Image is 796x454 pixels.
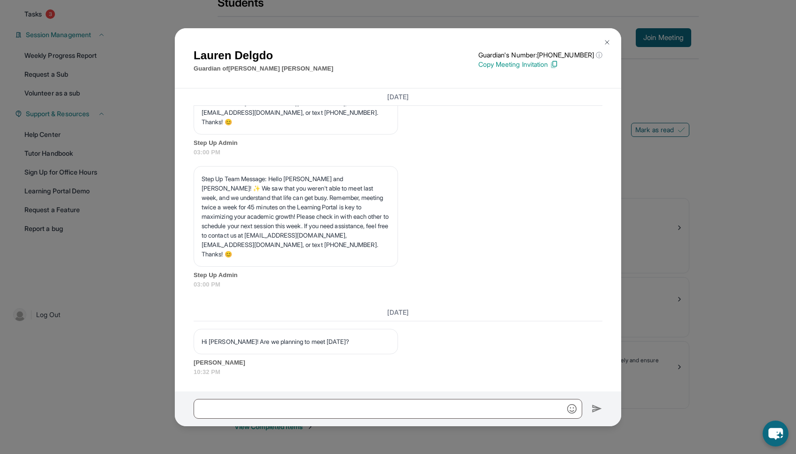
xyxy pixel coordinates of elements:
p: Copy Meeting Invitation [478,60,602,69]
h3: [DATE] [194,308,602,317]
span: Step Up Admin [194,138,602,148]
span: 03:00 PM [194,148,602,157]
h3: [DATE] [194,92,602,102]
p: Hi [PERSON_NAME]! Are we planning to meet [DATE]? [202,337,390,346]
span: 10:32 PM [194,367,602,377]
img: Emoji [567,404,577,414]
span: Step Up Admin [194,271,602,280]
p: Guardian of [PERSON_NAME] [PERSON_NAME] [194,64,333,73]
span: [PERSON_NAME] [194,358,602,367]
img: Send icon [592,403,602,414]
img: Close Icon [603,39,611,46]
p: Guardian's Number: [PHONE_NUMBER] [478,50,602,60]
button: chat-button [763,421,788,446]
p: Step Up Team Message: Hello [PERSON_NAME] and [PERSON_NAME]! ✨ We saw that you weren't able to me... [202,174,390,259]
span: 03:00 PM [194,280,602,289]
span: ⓘ [596,50,602,60]
h1: Lauren Delgdo [194,47,333,64]
img: Copy Icon [550,60,558,69]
